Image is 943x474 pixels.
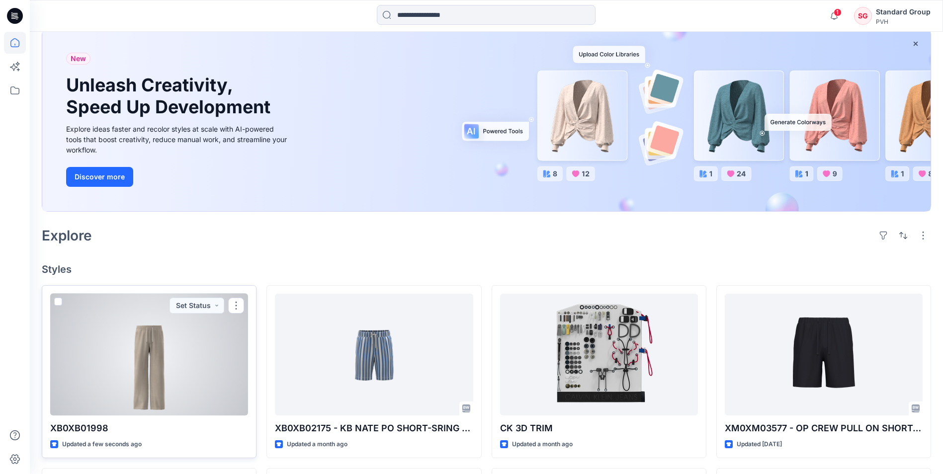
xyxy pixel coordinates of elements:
p: Updated a month ago [512,439,573,450]
div: SG [854,7,872,25]
a: CK 3D TRIM [500,294,698,415]
button: Discover more [66,167,133,187]
a: Discover more [66,167,290,187]
a: XB0XB02175 - KB NATE PO SHORT-SRING 2026 [275,294,473,415]
a: XB0XB01998 [50,294,248,415]
div: PVH [876,18,931,25]
span: New [71,53,86,65]
h1: Unleash Creativity, Speed Up Development [66,75,275,117]
div: Explore ideas faster and recolor styles at scale with AI-powered tools that boost creativity, red... [66,124,290,155]
span: 1 [834,8,842,16]
p: CK 3D TRIM [500,421,698,435]
p: Updated a month ago [287,439,347,450]
div: Standard Group [876,6,931,18]
p: XM0XM03577 - OP CREW PULL ON SHORT-SPRING 2026 [725,421,923,435]
p: Updated a few seconds ago [62,439,142,450]
h4: Styles [42,263,931,275]
p: XB0XB02175 - KB NATE PO SHORT-SRING 2026 [275,421,473,435]
h2: Explore [42,228,92,243]
p: XB0XB01998 [50,421,248,435]
p: Updated [DATE] [737,439,782,450]
a: XM0XM03577 - OP CREW PULL ON SHORT-SPRING 2026 [725,294,923,415]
